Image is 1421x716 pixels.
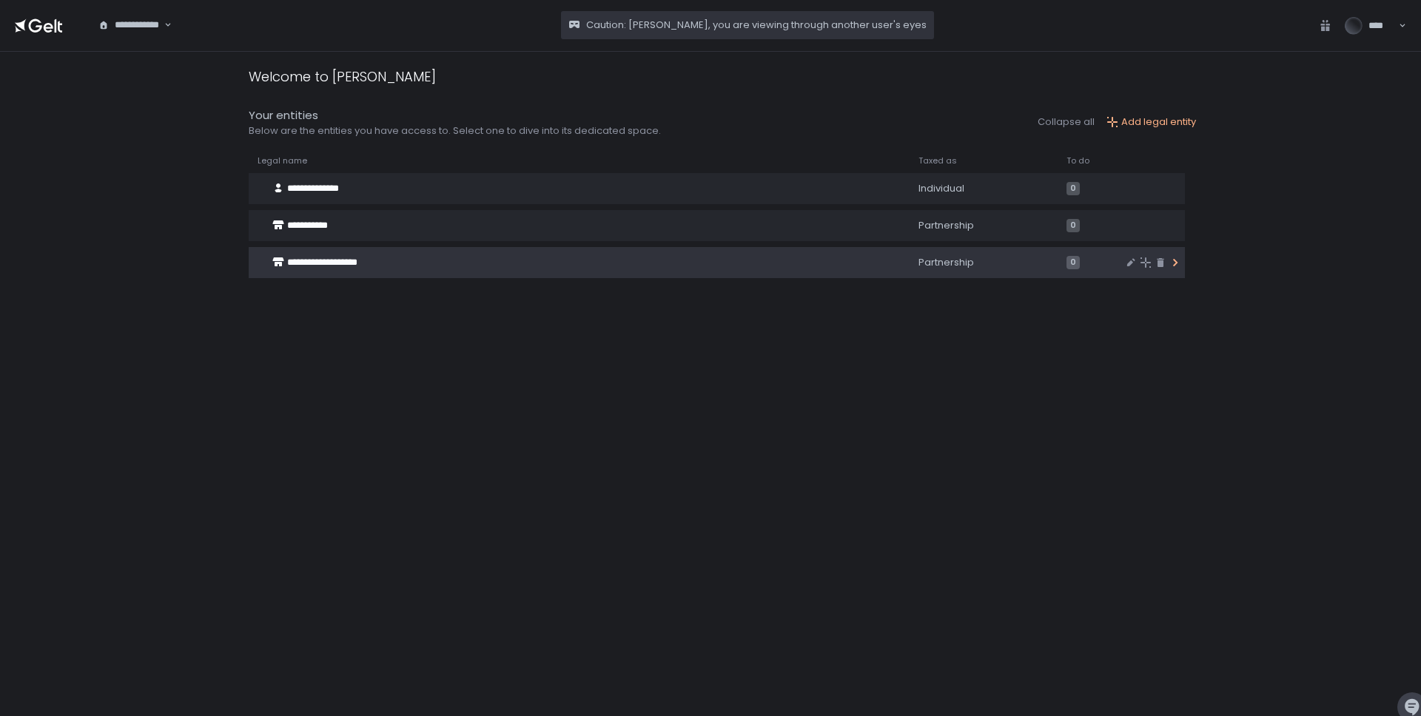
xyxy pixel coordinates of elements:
[918,256,1049,269] div: Partnership
[249,124,661,138] div: Below are the entities you have access to. Select one to dive into its dedicated space.
[162,18,163,33] input: Search for option
[586,18,927,32] span: Caution: [PERSON_NAME], you are viewing through another user's eyes
[249,107,661,124] div: Your entities
[258,155,307,166] span: Legal name
[1066,155,1089,166] span: To do
[1038,115,1095,129] button: Collapse all
[1066,219,1080,232] span: 0
[1066,182,1080,195] span: 0
[918,219,1049,232] div: Partnership
[918,182,1049,195] div: Individual
[249,67,436,87] div: Welcome to [PERSON_NAME]
[1106,115,1196,129] button: Add legal entity
[89,10,172,41] div: Search for option
[1066,256,1080,269] span: 0
[918,155,957,166] span: Taxed as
